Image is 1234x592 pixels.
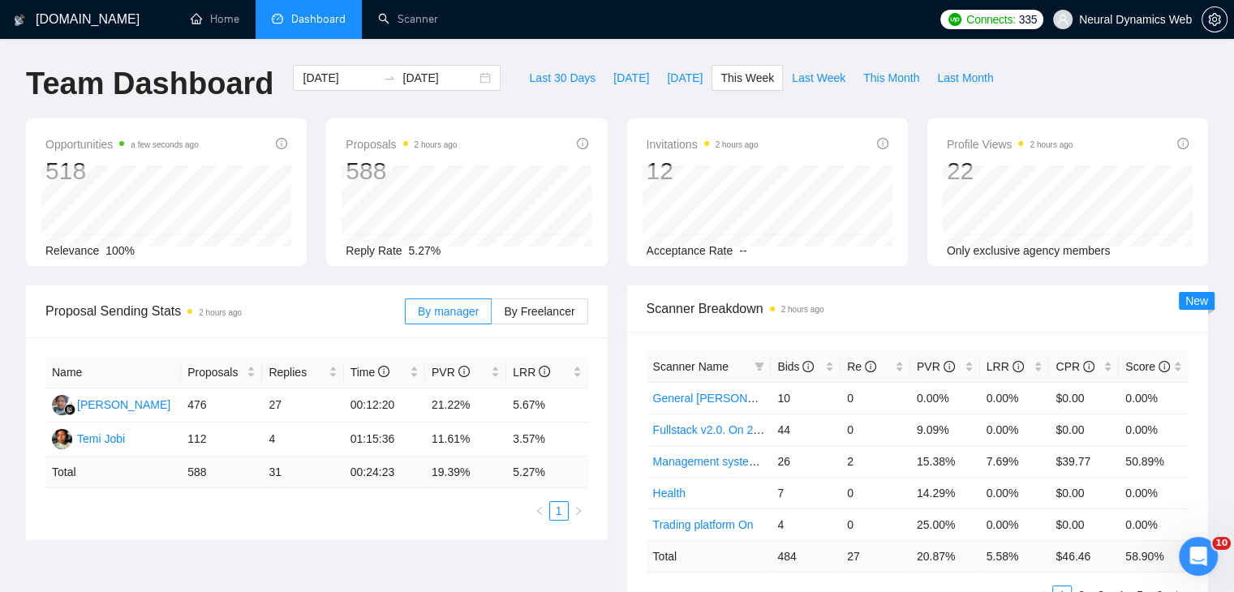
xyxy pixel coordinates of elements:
[1212,537,1231,550] span: 10
[181,388,262,423] td: 476
[1177,138,1189,149] span: info-circle
[1013,361,1024,372] span: info-circle
[262,423,343,457] td: 4
[613,69,649,87] span: [DATE]
[378,366,389,377] span: info-circle
[604,65,658,91] button: [DATE]
[52,431,125,444] a: TTemi Jobi
[574,506,583,516] span: right
[344,423,425,457] td: 01:15:36
[1202,13,1228,26] a: setting
[346,135,457,154] span: Proposals
[458,366,470,377] span: info-circle
[1159,361,1170,372] span: info-circle
[771,508,841,540] td: 4
[865,361,876,372] span: info-circle
[530,501,549,521] button: left
[1119,508,1189,540] td: 0.00%
[1119,540,1189,572] td: 58.90 %
[45,135,199,154] span: Opportunities
[947,156,1073,187] div: 22
[506,388,587,423] td: 5.67%
[45,357,181,388] th: Name
[1049,508,1119,540] td: $0.00
[569,501,588,521] button: right
[653,487,686,500] a: Health
[1049,477,1119,508] td: $0.00
[105,244,135,257] span: 100%
[980,414,1050,445] td: 0.00%
[980,382,1050,414] td: 0.00%
[777,360,814,373] span: Bids
[1049,445,1119,477] td: $39.77
[506,423,587,457] td: 3.57%
[425,423,506,457] td: 11.61%
[854,65,928,91] button: This Month
[409,244,441,257] span: 5.27%
[262,357,343,388] th: Replies
[1179,537,1218,576] iframe: Intercom live chat
[383,71,396,84] span: to
[45,156,199,187] div: 518
[980,477,1050,508] td: 0.00%
[187,363,243,381] span: Proposals
[928,65,1002,91] button: Last Month
[841,508,910,540] td: 0
[1049,414,1119,445] td: $0.00
[910,477,980,508] td: 14.29%
[658,65,712,91] button: [DATE]
[378,12,438,26] a: searchScanner
[720,69,774,87] span: This Week
[504,305,574,318] span: By Freelancer
[550,502,568,520] a: 1
[802,361,814,372] span: info-circle
[910,414,980,445] td: 9.09%
[52,395,72,415] img: AS
[1057,14,1068,25] span: user
[549,501,569,521] li: 1
[344,457,425,488] td: 00:24:23
[539,366,550,377] span: info-circle
[667,69,703,87] span: [DATE]
[910,445,980,477] td: 15.38%
[1049,540,1119,572] td: $ 46.46
[530,501,549,521] li: Previous Page
[948,13,961,26] img: upwork-logo.png
[529,69,596,87] span: Last 30 Days
[771,382,841,414] td: 10
[77,430,125,448] div: Temi Jobi
[653,392,886,405] a: General [PERSON_NAME] | FastAPI v2.0. On
[653,360,729,373] span: Scanner Name
[276,138,287,149] span: info-circle
[1119,382,1189,414] td: 0.00%
[64,404,75,415] img: gigradar-bm.png
[653,423,823,436] a: Fullstack v2.0. On 25.07-01 boost
[1056,360,1094,373] span: CPR
[647,540,772,572] td: Total
[917,360,955,373] span: PVR
[199,308,242,317] time: 2 hours ago
[45,457,181,488] td: Total
[841,445,910,477] td: 2
[910,382,980,414] td: 0.00%
[647,298,1189,319] span: Scanner Breakdown
[346,244,402,257] span: Reply Rate
[712,65,783,91] button: This Week
[841,540,910,572] td: 27
[344,388,425,423] td: 00:12:20
[45,244,99,257] span: Relevance
[418,305,479,318] span: By manager
[910,540,980,572] td: 20.87 %
[716,140,759,149] time: 2 hours ago
[847,360,876,373] span: Re
[966,11,1015,28] span: Connects:
[26,65,273,103] h1: Team Dashboard
[783,65,854,91] button: Last Week
[980,540,1050,572] td: 5.58 %
[771,414,841,445] td: 44
[1119,414,1189,445] td: 0.00%
[272,13,283,24] span: dashboard
[425,457,506,488] td: 19.39 %
[841,382,910,414] td: 0
[425,388,506,423] td: 21.22%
